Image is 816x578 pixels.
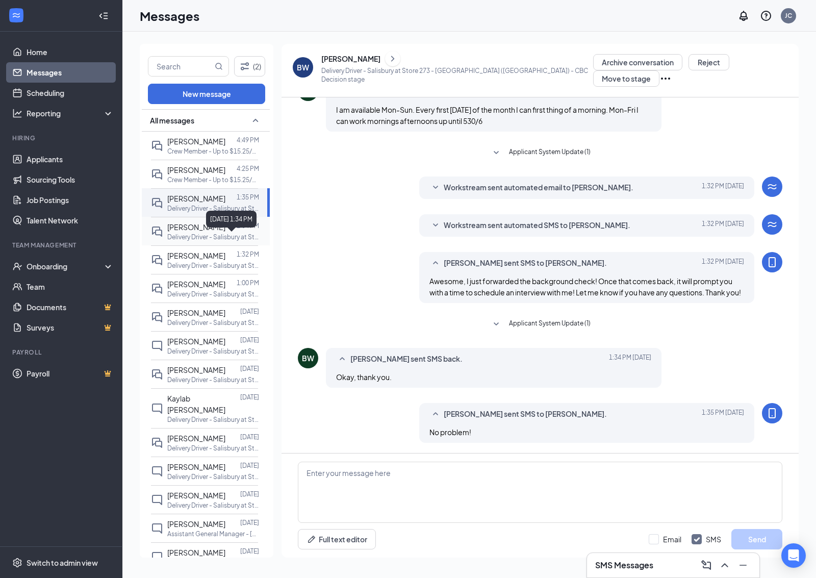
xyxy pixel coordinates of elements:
div: Reporting [27,108,114,118]
span: No problem! [429,428,471,437]
p: Delivery Driver - Salisbury at Store 273 - [GEOGRAPHIC_DATA] ([GEOGRAPHIC_DATA]) - CBC Decision s... [321,66,593,84]
a: Sourcing Tools [27,169,114,190]
p: Delivery Driver - Salisbury at Store [STREET_ADDRESS]) [167,204,259,213]
button: SmallChevronDownApplicant System Update (1) [490,318,591,331]
span: Applicant System Update (1) [509,147,591,159]
svg: Analysis [12,108,22,118]
p: [DATE] [240,547,259,556]
p: [DATE] [240,433,259,441]
div: Open Intercom Messenger [781,543,806,568]
a: PayrollCrown [27,363,114,384]
svg: DoubleChat [151,225,163,238]
button: ComposeMessage [698,557,715,573]
p: 1:35 PM [237,193,259,202]
svg: Pen [307,534,317,544]
svg: ChatInactive [151,522,163,535]
a: DocumentsCrown [27,297,114,317]
span: [PERSON_NAME] [167,365,225,374]
svg: ChatInactive [151,465,163,478]
span: [PERSON_NAME] [167,308,225,317]
span: All messages [150,115,194,125]
p: Delivery Driver - Salisbury at Store [STREET_ADDRESS]) [167,375,259,384]
span: [PERSON_NAME] [167,519,225,529]
p: [DATE] [240,490,259,498]
p: [DATE] [240,307,259,316]
svg: ChatInactive [151,403,163,415]
span: [PERSON_NAME] [167,462,225,471]
span: [PERSON_NAME] sent SMS to [PERSON_NAME]. [444,408,607,420]
h1: Messages [140,7,199,24]
svg: ComposeMessage [700,559,712,571]
p: Assistant General Manager - [GEOGRAPHIC_DATA] at Store [STREET_ADDRESS] [167,530,259,538]
svg: SmallChevronUp [429,257,442,269]
svg: DoubleChat [151,368,163,381]
button: Send [731,529,782,549]
span: [PERSON_NAME] [167,280,225,289]
a: Team [27,277,114,297]
a: Messages [27,62,114,83]
svg: SmallChevronUp [249,114,262,127]
span: [PERSON_NAME] [167,137,225,146]
div: Team Management [12,241,112,249]
svg: ChatInactive [151,551,163,563]
button: New message [148,84,265,104]
div: Switch to admin view [27,558,98,568]
p: Delivery Driver - Salisbury at Store [STREET_ADDRESS]) [167,501,259,510]
span: [DATE] 1:32 PM [702,257,744,269]
button: Move to stage [593,70,659,87]
span: Okay, thank you. [336,372,392,382]
span: [PERSON_NAME] [167,222,225,232]
p: Delivery Driver - Salisbury at Store [STREET_ADDRESS]) [167,444,259,453]
div: BW [297,62,309,72]
div: Onboarding [27,261,105,271]
button: ChevronRight [385,51,400,66]
a: Job Postings [27,190,114,210]
div: Hiring [12,134,112,142]
svg: UserCheck [12,261,22,271]
span: [PERSON_NAME] [167,165,225,174]
a: Applicants [27,149,114,169]
button: Full text editorPen [298,529,376,549]
p: [DATE] [240,518,259,527]
span: [PERSON_NAME] [167,491,225,500]
span: [DATE] 1:34 PM [609,353,651,365]
span: [PERSON_NAME] [167,548,225,557]
a: Scheduling [27,83,114,103]
p: Crew Member - Up to $15.25/Salisbury at Store 273 - [GEOGRAPHIC_DATA] ([GEOGRAPHIC_DATA]) [167,175,259,184]
p: [DATE] [240,393,259,401]
svg: DoubleChat [151,254,163,266]
p: 1:00 PM [237,279,259,287]
svg: DoubleChat [151,168,163,181]
span: [PERSON_NAME] [167,434,225,443]
span: [PERSON_NAME] [167,251,225,260]
svg: ChatInactive [151,494,163,506]
svg: Minimize [737,559,749,571]
svg: MobileSms [766,256,778,268]
svg: QuestionInfo [760,10,772,22]
span: Kaylab [PERSON_NAME] [167,394,225,414]
svg: DoubleChat [151,140,163,152]
p: Crew Member - Up to $15.25/Salisbury at Store 273 - [GEOGRAPHIC_DATA] ([GEOGRAPHIC_DATA]) [167,147,259,156]
span: [DATE] 1:32 PM [702,182,744,194]
svg: ChatInactive [151,340,163,352]
button: ChevronUp [717,557,733,573]
span: [DATE] 1:35 PM [702,408,744,420]
span: Workstream sent automated email to [PERSON_NAME]. [444,182,633,194]
p: Delivery Driver - Salisbury at Store [STREET_ADDRESS]) [167,415,259,424]
div: BW [302,353,314,363]
div: [DATE] 1:34 PM [206,211,257,228]
span: Workstream sent automated SMS to [PERSON_NAME]. [444,219,630,232]
p: [DATE] [240,336,259,344]
svg: Ellipses [659,72,672,85]
svg: SmallChevronUp [336,353,348,365]
svg: WorkstreamLogo [766,218,778,231]
h3: SMS Messages [595,560,653,571]
svg: DoubleChat [151,311,163,323]
p: Delivery Driver - Salisbury at Store [STREET_ADDRESS]) [167,290,259,298]
svg: MagnifyingGlass [215,62,223,70]
svg: DoubleChat [151,197,163,209]
p: [DATE] [240,461,259,470]
button: SmallChevronDownApplicant System Update (1) [490,147,591,159]
p: 1:32 PM [237,250,259,259]
span: [PERSON_NAME] [167,337,225,346]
